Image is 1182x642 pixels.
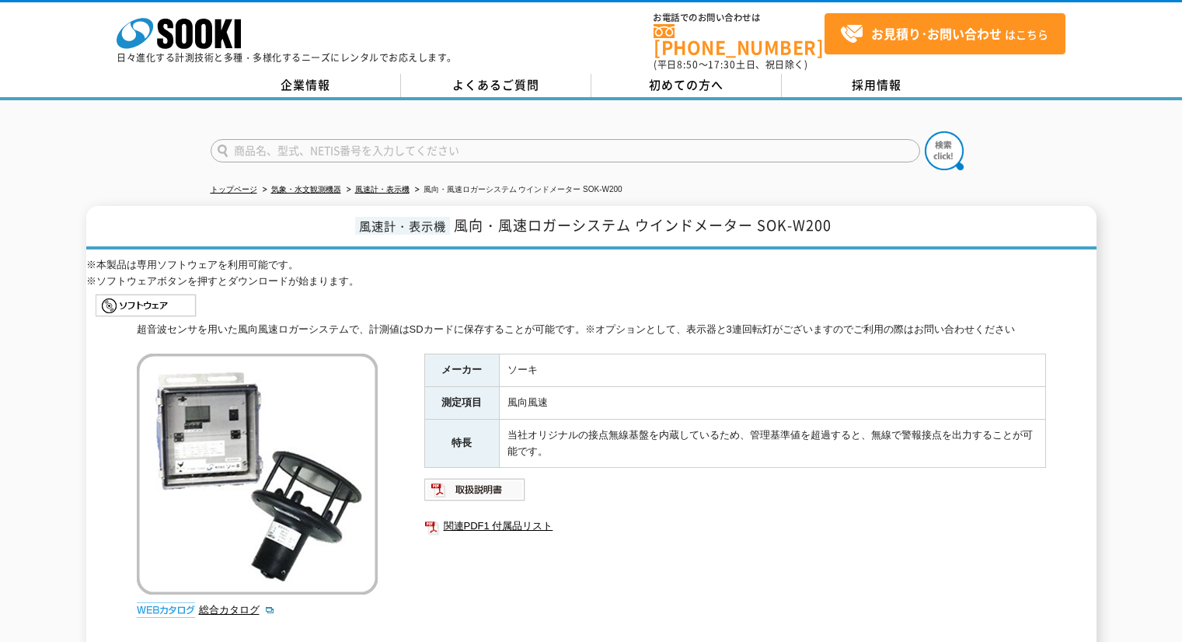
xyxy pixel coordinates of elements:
a: 風速計・表示機 [355,185,410,194]
a: トップページ [211,185,257,194]
td: 風向風速 [499,387,1045,420]
a: 関連PDF1 付属品リスト [424,516,1046,536]
span: 風向・風速ロガーシステム ウインドメーター SOK-W200 [454,215,832,236]
img: 取扱説明書 [424,477,526,502]
a: お見積り･お問い合わせはこちら [825,13,1065,54]
a: 取扱説明書 [424,488,526,500]
a: 初めての方へ [591,74,782,97]
a: 採用情報 [782,74,972,97]
th: メーカー [424,354,499,387]
th: 測定項目 [424,387,499,420]
li: 風向・風速ロガーシステム ウインドメーター SOK-W200 [412,182,622,198]
input: 商品名、型式、NETIS番号を入力してください [211,139,920,162]
span: 初めての方へ [649,76,723,93]
span: はこちら [840,23,1048,46]
img: btn_search.png [925,131,964,170]
a: 総合カタログ [199,604,275,616]
strong: お見積り･お問い合わせ [871,24,1002,43]
a: [PHONE_NUMBER] [654,24,825,56]
a: 気象・水文観測機器 [271,185,341,194]
td: 当社オリジナルの接点無線基盤を内蔵しているため、管理基準値を超過すると、無線で警報接点を出力することが可能です。 [499,419,1045,468]
p: ※ソフトウェアボタンを押すとダウンロードが始まります。 [86,274,1097,290]
th: 特長 [424,419,499,468]
img: sidemenu_btn_software_pc.gif [96,293,197,318]
img: webカタログ [137,602,195,618]
span: お電話でのお問い合わせは [654,13,825,23]
p: ※本製品は専用ソフトウェアを利用可能です。 [86,257,1097,274]
a: 企業情報 [211,74,401,97]
img: 風向・風速ロガーシステム ウインドメーター SOK-W200 [137,354,378,595]
span: 風速計・表示機 [355,217,450,235]
span: 8:50 [677,58,699,72]
a: よくあるご質問 [401,74,591,97]
td: ソーキ [499,354,1045,387]
p: 日々進化する計測技術と多種・多様化するニーズにレンタルでお応えします。 [117,53,457,62]
div: 超音波センサを用いた風向風速ロガーシステムで、計測値はSDカードに保存することが可能です。※オプションとして、表示器と3連回転灯がございますのでご利用の際はお問い合わせください [137,322,1046,338]
span: 17:30 [708,58,736,72]
span: (平日 ～ 土日、祝日除く) [654,58,807,72]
